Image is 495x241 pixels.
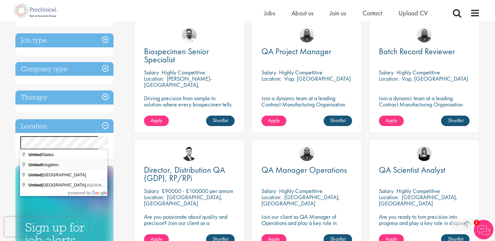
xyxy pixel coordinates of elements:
[28,183,87,187] span: [GEOGRAPHIC_DATA]
[261,69,276,76] span: Salary
[261,46,331,57] span: QA Project Manager
[379,47,469,56] a: Batch Record Reviewer
[5,217,88,236] iframe: reCAPTCHA
[144,75,212,95] p: [PERSON_NAME]-[GEOGRAPHIC_DATA], [GEOGRAPHIC_DATA]
[264,9,275,17] a: Jobs
[261,164,347,175] span: QA Manager Operations
[379,214,469,232] p: Are you ready to turn precision into progress and play a key role in shaping the future of pharma...
[379,164,445,175] span: QA Scientist Analyst
[379,69,394,76] span: Salary
[261,166,352,174] a: QA Manager Operations
[261,116,286,126] a: Apply
[28,162,42,167] span: United
[28,152,55,157] span: States
[144,214,235,238] p: Are you passionate about quality and precision? Join our client as a Distribution Director and he...
[261,47,352,56] a: QA Project Manager
[279,69,323,76] p: Highly Competitive
[379,193,399,201] span: Location:
[417,146,432,161] img: Molly Colclough
[261,214,352,232] p: Join our client as QA Manager of Operations and play a key role in maintaining top-tier quality s...
[150,117,162,124] span: Apply
[144,47,235,64] a: Biospecimen Senior Specialist
[268,117,280,124] span: Apply
[284,75,351,82] p: Visp, [GEOGRAPHIC_DATA]
[379,46,455,57] span: Batch Record Reviewer
[15,33,114,47] h3: Job type
[379,116,404,126] a: Apply
[362,9,382,17] a: Contact
[144,46,209,65] span: Biospecimen Senior Specialist
[417,28,432,42] img: Ashley Bennett
[324,116,352,126] a: Shortlist
[261,187,276,195] span: Salary
[261,193,340,207] p: [GEOGRAPHIC_DATA], [GEOGRAPHIC_DATA]
[28,183,42,187] span: United
[144,95,235,114] p: Driving precision from sample to solution-where every biospecimen tells a story of innovation.
[279,187,323,195] p: Highly Competitive
[261,95,352,120] p: Join a dynamic team at a leading Contract Manufacturing Organisation and contribute to groundbrea...
[379,75,399,82] span: Location:
[144,166,235,182] a: Director, Distribution QA (GDP), RP/RPi
[206,116,235,126] a: Shortlist
[379,166,469,174] a: QA Scientist Analyst
[182,28,197,42] img: Emile De Beer
[28,162,60,167] span: Kingdom
[292,9,313,17] a: About us
[261,75,281,82] span: Location:
[299,146,314,161] img: Ashley Bennett
[397,69,440,76] p: Highly Competitive
[15,62,114,76] h3: Company type
[144,187,159,195] span: Salary
[261,193,281,201] span: Location:
[15,119,114,133] h3: Location
[402,75,468,82] p: Visp, [GEOGRAPHIC_DATA]
[15,90,114,104] h3: Therapy
[379,95,469,120] p: Join a dynamic team at a leading Contract Manufacturing Organisation and contribute to groundbrea...
[28,172,87,177] span: [GEOGRAPHIC_DATA]
[379,193,457,207] p: [GEOGRAPHIC_DATA], [GEOGRAPHIC_DATA]
[28,172,42,177] span: United
[162,69,205,76] p: Highly Competitive
[385,117,397,124] span: Apply
[182,146,197,161] img: Joshua Godden
[398,9,428,17] a: Upload CV
[162,187,233,195] p: £90000 - £100000 per annum
[144,193,164,201] span: Location:
[441,116,469,126] a: Shortlist
[87,183,243,187] span: [GEOGRAPHIC_DATA], [GEOGRAPHIC_DATA], [GEOGRAPHIC_DATA], [GEOGRAPHIC_DATA]
[330,9,346,17] a: Join us
[144,116,169,126] a: Apply
[397,187,440,195] p: Highly Competitive
[474,220,479,225] span: 1
[28,152,42,157] span: United
[299,28,314,42] img: Ashley Bennett
[144,69,159,76] span: Salary
[379,187,394,195] span: Salary
[144,75,164,82] span: Location:
[144,193,222,207] p: [GEOGRAPHIC_DATA], [GEOGRAPHIC_DATA]
[474,220,493,239] img: Chatbot
[144,164,225,184] span: Director, Distribution QA (GDP), RP/RPi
